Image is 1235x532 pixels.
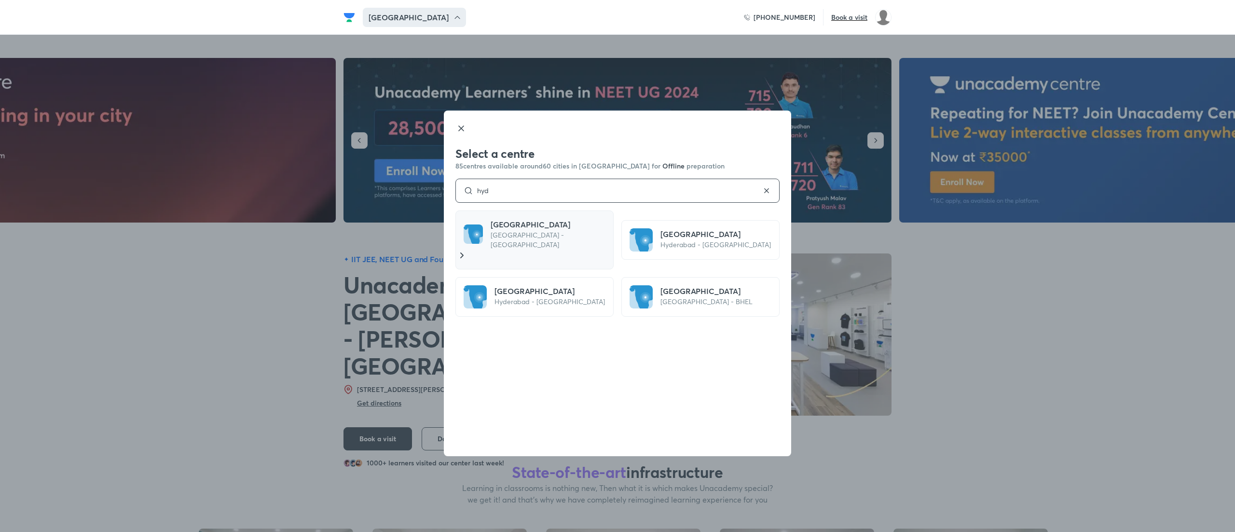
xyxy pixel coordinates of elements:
[494,297,605,307] p: Hyderabad - [GEOGRAPHIC_DATA]
[630,285,653,308] img: city-icon
[494,285,605,297] h5: [GEOGRAPHIC_DATA]
[491,219,609,230] h5: [GEOGRAPHIC_DATA]
[662,161,686,170] span: Offline
[343,12,355,23] img: Company Logo
[660,297,753,307] p: [GEOGRAPHIC_DATA] - BHEL
[343,12,359,23] a: Company Logo
[875,9,892,26] img: Manasa M
[660,285,753,297] h5: [GEOGRAPHIC_DATA]
[754,13,815,22] h6: [PHONE_NUMBER]
[744,13,815,22] a: [PHONE_NUMBER]
[455,146,780,161] h3: Select a centre
[464,285,487,308] img: city-icon
[660,240,771,250] p: Hyderabad - [GEOGRAPHIC_DATA]
[660,228,771,240] h5: [GEOGRAPHIC_DATA]
[491,230,609,250] p: [GEOGRAPHIC_DATA] - [GEOGRAPHIC_DATA]
[464,224,483,244] img: city-icon
[473,187,762,195] input: Search for cities and states
[630,228,653,252] img: city-icon
[455,161,780,171] h6: 85 centres available around 60 cities in [GEOGRAPHIC_DATA] for preparation
[831,13,867,22] h6: Book a visit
